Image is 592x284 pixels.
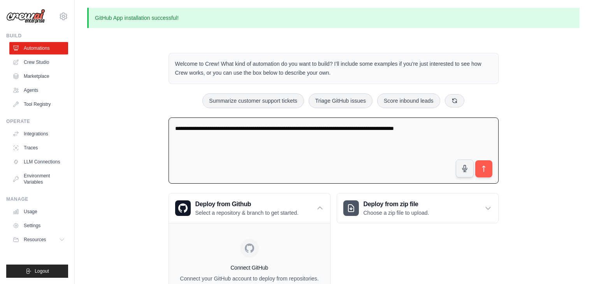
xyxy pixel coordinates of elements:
a: Crew Studio [9,56,68,68]
button: Logout [6,265,68,278]
h3: Deploy from Github [195,200,299,209]
a: Marketplace [9,70,68,82]
div: Build [6,33,68,39]
a: Agents [9,84,68,96]
a: Automations [9,42,68,54]
span: Logout [35,268,49,274]
a: Integrations [9,128,68,140]
p: Choose a zip file to upload. [364,209,429,217]
p: Welcome to Crew! What kind of automation do you want to build? I'll include some examples if you'... [175,60,492,77]
p: Select a repository & branch to get started. [195,209,299,217]
button: Resources [9,233,68,246]
a: Environment Variables [9,170,68,188]
iframe: Chat Widget [553,247,592,284]
button: Summarize customer support tickets [202,93,304,108]
a: Traces [9,142,68,154]
h4: Connect GitHub [175,264,324,272]
span: Resources [24,237,46,243]
a: Usage [9,205,68,218]
div: Operate [6,118,68,124]
a: LLM Connections [9,156,68,168]
button: Score inbound leads [377,93,440,108]
h3: Deploy from zip file [364,200,429,209]
button: Triage GitHub issues [309,93,372,108]
a: Settings [9,219,68,232]
p: Connect your GitHub account to deploy from repositories. [175,275,324,282]
a: Tool Registry [9,98,68,110]
p: GitHub App installation successful! [87,8,580,28]
div: Manage [6,196,68,202]
img: Logo [6,9,45,24]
